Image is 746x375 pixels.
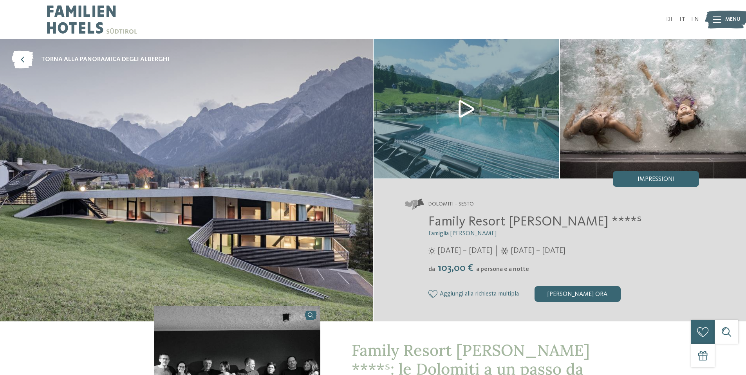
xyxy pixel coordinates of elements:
span: Famiglia [PERSON_NAME] [428,231,497,237]
span: da [428,266,435,272]
img: Il nostro family hotel a Sesto, il vostro rifugio sulle Dolomiti. [374,39,560,178]
a: IT [679,16,685,23]
i: Orari d'apertura estate [428,247,435,254]
a: torna alla panoramica degli alberghi [12,51,170,69]
span: 103,00 € [436,263,475,273]
a: DE [666,16,674,23]
span: Dolomiti – Sesto [428,200,474,208]
i: Orari d'apertura inverno [500,247,509,254]
img: Il nostro family hotel a Sesto, il vostro rifugio sulle Dolomiti. [560,39,746,178]
span: Aggiungi alla richiesta multipla [440,291,519,298]
span: [DATE] – [DATE] [437,245,492,256]
span: Menu [725,16,741,23]
span: Family Resort [PERSON_NAME] ****ˢ [428,215,642,229]
span: Impressioni [638,176,675,182]
div: [PERSON_NAME] ora [535,286,621,302]
span: torna alla panoramica degli alberghi [41,55,170,64]
span: [DATE] – [DATE] [511,245,565,256]
span: a persona e a notte [476,266,529,272]
a: EN [691,16,699,23]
